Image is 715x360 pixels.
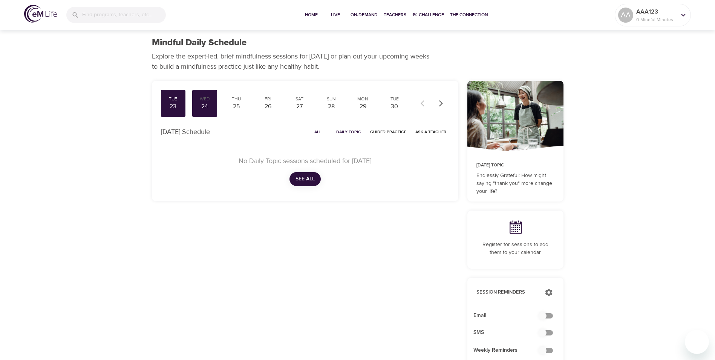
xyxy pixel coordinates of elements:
[385,96,404,102] div: Tue
[333,126,364,138] button: Daily Topic
[161,127,210,137] p: [DATE] Schedule
[290,102,309,111] div: 27
[326,11,344,19] span: Live
[450,11,488,19] span: The Connection
[227,102,246,111] div: 25
[412,126,449,138] button: Ask a Teacher
[370,128,406,135] span: Guided Practice
[170,156,440,166] p: No Daily Topic sessions scheduled for [DATE]
[227,96,246,102] div: Thu
[306,126,330,138] button: All
[473,312,545,320] span: Email
[367,126,409,138] button: Guided Practice
[685,330,709,354] iframe: Button to launch messaging window
[476,241,554,257] p: Register for sessions to add them to your calendar
[195,96,214,102] div: Wed
[195,102,214,111] div: 24
[415,128,446,135] span: Ask a Teacher
[290,96,309,102] div: Sat
[152,51,435,72] p: Explore the expert-led, brief mindfulness sessions for [DATE] or plan out your upcoming weeks to ...
[302,11,320,19] span: Home
[473,346,545,354] span: Weekly Reminders
[24,5,57,23] img: logo
[259,96,277,102] div: Fri
[618,8,633,23] div: AA
[82,7,166,23] input: Find programs, teachers, etc...
[309,128,327,135] span: All
[164,96,183,102] div: Tue
[384,11,406,19] span: Teachers
[295,174,315,184] span: See All
[476,162,554,169] p: [DATE] Topic
[164,102,183,111] div: 23
[473,329,545,337] span: SMS
[351,11,378,19] span: On-Demand
[636,7,676,16] p: AAA123
[476,172,554,195] p: Endlessly Grateful: How might saying "thank you" more change your life?
[354,102,372,111] div: 29
[354,96,372,102] div: Mon
[322,102,341,111] div: 28
[259,102,277,111] div: 26
[385,102,404,111] div: 30
[476,289,537,296] p: Session Reminders
[636,16,676,23] p: 0 Mindful Minutes
[289,172,321,186] button: See All
[336,128,361,135] span: Daily Topic
[322,96,341,102] div: Sun
[152,37,246,48] h1: Mindful Daily Schedule
[412,11,444,19] span: 1% Challenge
